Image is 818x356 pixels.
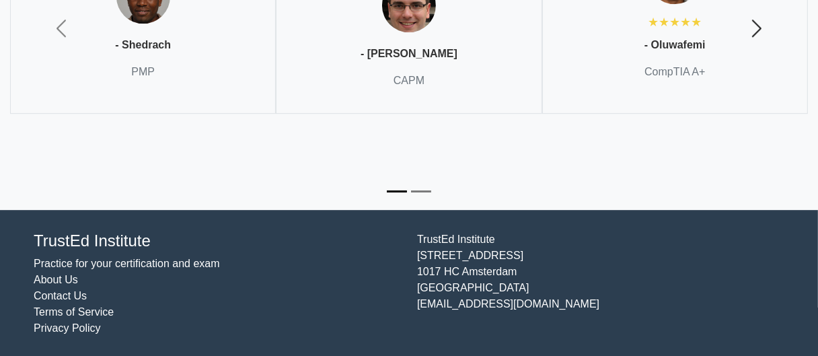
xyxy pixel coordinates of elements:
[34,322,101,334] a: Privacy Policy
[34,290,87,301] a: Contact Us
[644,37,706,53] p: - Oluwafemi
[409,232,792,337] div: TrustEd Institute [STREET_ADDRESS] 1017 HC Amsterdam [GEOGRAPHIC_DATA] [EMAIL_ADDRESS][DOMAIN_NAME]
[34,232,401,251] h4: TrustEd Institute
[411,184,431,199] button: Slide 2
[394,73,424,89] p: CAPM
[387,184,407,199] button: Slide 1
[131,64,155,80] p: PMP
[644,64,705,80] p: CompTIA A+
[115,37,171,53] p: - Shedrach
[34,274,78,285] a: About Us
[34,258,220,269] a: Practice for your certification and exam
[34,306,114,318] a: Terms of Service
[648,14,702,30] div: ★★★★★
[361,46,457,62] p: - [PERSON_NAME]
